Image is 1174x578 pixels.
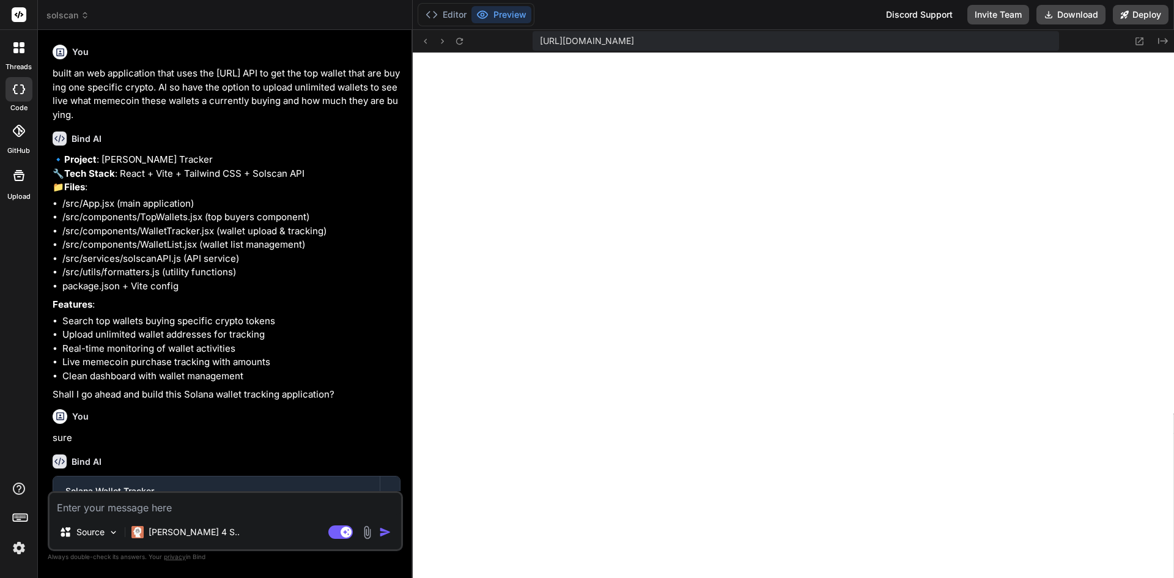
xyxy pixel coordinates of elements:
[131,526,144,538] img: Claude 4 Sonnet
[7,191,31,202] label: Upload
[62,252,401,266] li: /src/services/solscanAPI.js (API service)
[53,431,401,445] p: sure
[64,168,115,179] strong: Tech Stack
[65,485,367,497] div: Solana Wallet Tracker
[7,146,30,156] label: GitHub
[6,62,32,72] label: threads
[62,342,401,356] li: Real-time monitoring of wallet activities
[62,355,401,369] li: Live memecoin purchase tracking with amounts
[62,265,401,280] li: /src/utils/formatters.js (utility functions)
[62,197,401,211] li: /src/App.jsx (main application)
[62,238,401,252] li: /src/components/WalletList.jsx (wallet list management)
[72,456,102,468] h6: Bind AI
[62,210,401,224] li: /src/components/TopWallets.jsx (top buyers component)
[360,525,374,539] img: attachment
[164,553,186,560] span: privacy
[53,298,401,312] p: :
[72,410,89,423] h6: You
[62,224,401,239] li: /src/components/WalletTracker.jsx (wallet upload & tracking)
[967,5,1029,24] button: Invite Team
[62,280,401,294] li: package.json + Vite config
[108,527,119,538] img: Pick Models
[53,298,92,310] strong: Features
[53,476,380,517] button: Solana Wallet TrackerClick to open Workbench
[1113,5,1168,24] button: Deploy
[471,6,531,23] button: Preview
[149,526,240,538] p: [PERSON_NAME] 4 S..
[62,328,401,342] li: Upload unlimited wallet addresses for tracking
[379,526,391,538] img: icon
[72,133,102,145] h6: Bind AI
[62,314,401,328] li: Search top wallets buying specific crypto tokens
[53,153,401,195] p: 🔹 : [PERSON_NAME] Tracker 🔧 : React + Vite + Tailwind CSS + Solscan API 📁 :
[76,526,105,538] p: Source
[72,46,89,58] h6: You
[53,67,401,122] p: built an web application that uses the [URL] API to get the top wallet that are buying one specif...
[879,5,960,24] div: Discord Support
[9,538,29,558] img: settings
[540,35,634,47] span: [URL][DOMAIN_NAME]
[48,551,403,563] p: Always double-check its answers. Your in Bind
[413,53,1174,578] iframe: Preview
[10,103,28,113] label: code
[1036,5,1106,24] button: Download
[421,6,471,23] button: Editor
[53,388,401,402] p: Shall I go ahead and build this Solana wallet tracking application?
[62,369,401,383] li: Clean dashboard with wallet management
[64,154,97,165] strong: Project
[46,9,89,21] span: solscan
[64,181,85,193] strong: Files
